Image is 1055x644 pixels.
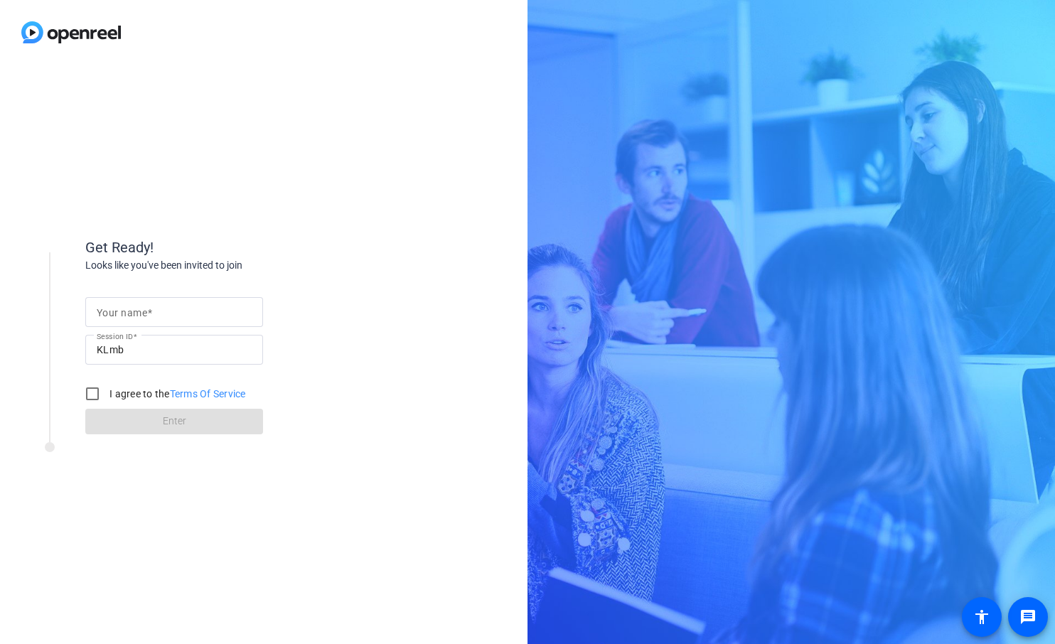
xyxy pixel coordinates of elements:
mat-icon: message [1019,608,1037,626]
mat-icon: accessibility [973,608,990,626]
div: Looks like you've been invited to join [85,258,370,273]
div: Get Ready! [85,237,370,258]
mat-label: Session ID [97,332,133,340]
a: Terms Of Service [170,388,246,399]
label: I agree to the [107,387,246,401]
mat-label: Your name [97,307,147,318]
